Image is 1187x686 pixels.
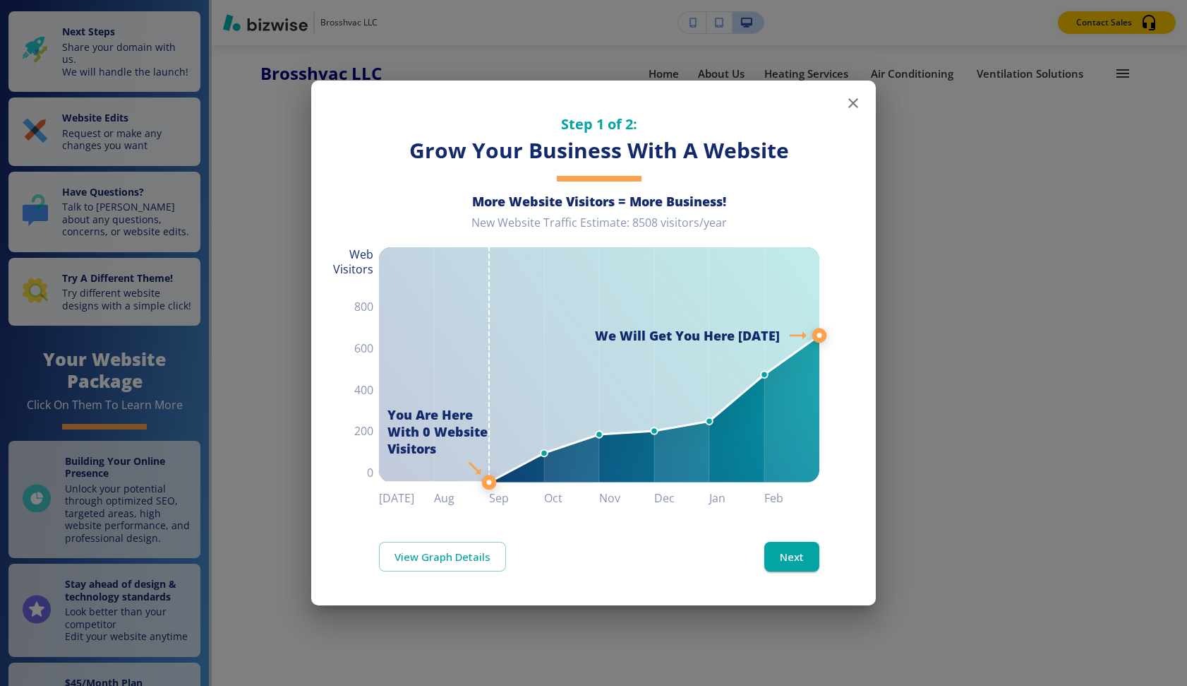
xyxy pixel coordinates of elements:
[599,488,654,508] h6: Nov
[489,488,544,508] h6: Sep
[654,488,709,508] h6: Dec
[764,488,819,508] h6: Feb
[379,136,819,165] h3: Grow Your Business With A Website
[544,488,599,508] h6: Oct
[379,542,506,572] a: View Graph Details
[764,542,819,572] button: Next
[379,215,819,242] div: New Website Traffic Estimate: 8508 visitors/year
[709,488,764,508] h6: Jan
[379,193,819,210] h6: More Website Visitors = More Business!
[379,114,819,134] h5: Step 1 of 2:
[434,488,489,508] h6: Aug
[379,488,434,508] h6: [DATE]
